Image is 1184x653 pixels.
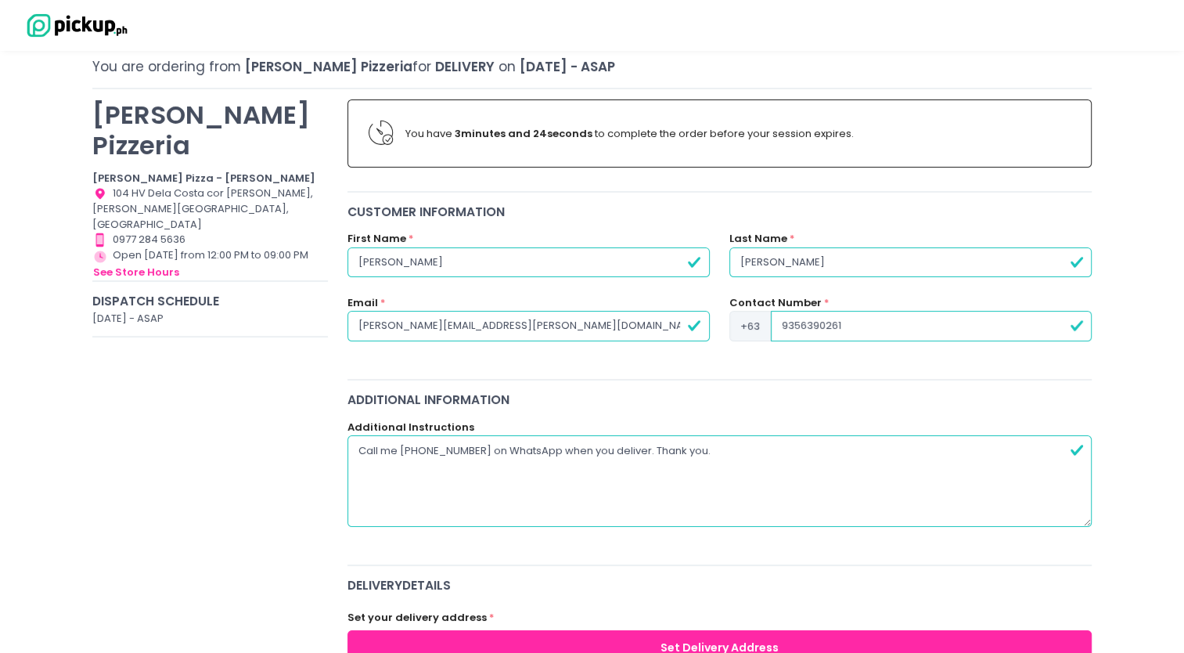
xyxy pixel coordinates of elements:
[435,57,495,76] span: Delivery
[455,126,592,141] b: 3 minutes and 24 seconds
[347,311,710,341] input: Email
[729,247,1092,277] input: Last Name
[92,292,328,310] div: Dispatch Schedule
[347,203,1092,221] div: Customer Information
[245,57,412,76] span: [PERSON_NAME] Pizzeria
[520,57,615,76] span: [DATE] - ASAP
[92,247,328,280] div: Open [DATE] from 12:00 PM to 09:00 PM
[92,57,1092,77] div: You are ordering from for on
[92,264,180,281] button: see store hours
[347,610,487,626] label: Set your delivery address
[729,231,787,247] label: Last Name
[347,576,1092,594] span: delivery Details
[347,391,1092,409] div: Additional Information
[347,247,710,277] input: First Name
[405,126,1071,142] div: You have to complete the order before your session expires.
[729,311,771,341] span: +63
[92,311,328,326] div: [DATE] - ASAP
[92,186,328,232] div: 104 HV Dela Costa cor [PERSON_NAME], [PERSON_NAME][GEOGRAPHIC_DATA], [GEOGRAPHIC_DATA]
[92,232,328,247] div: 0977 284 5636
[347,420,474,435] label: Additional Instructions
[20,12,129,39] img: logo
[347,295,378,311] label: Email
[771,311,1092,341] input: Contact Number
[92,99,328,161] p: [PERSON_NAME] Pizzeria
[347,231,406,247] label: First Name
[729,295,822,311] label: Contact Number
[92,171,315,186] b: [PERSON_NAME] Pizza - [PERSON_NAME]
[347,435,1092,526] textarea: Call me [PHONE_NUMBER] on WhatsApp when you deliver. Thank you.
